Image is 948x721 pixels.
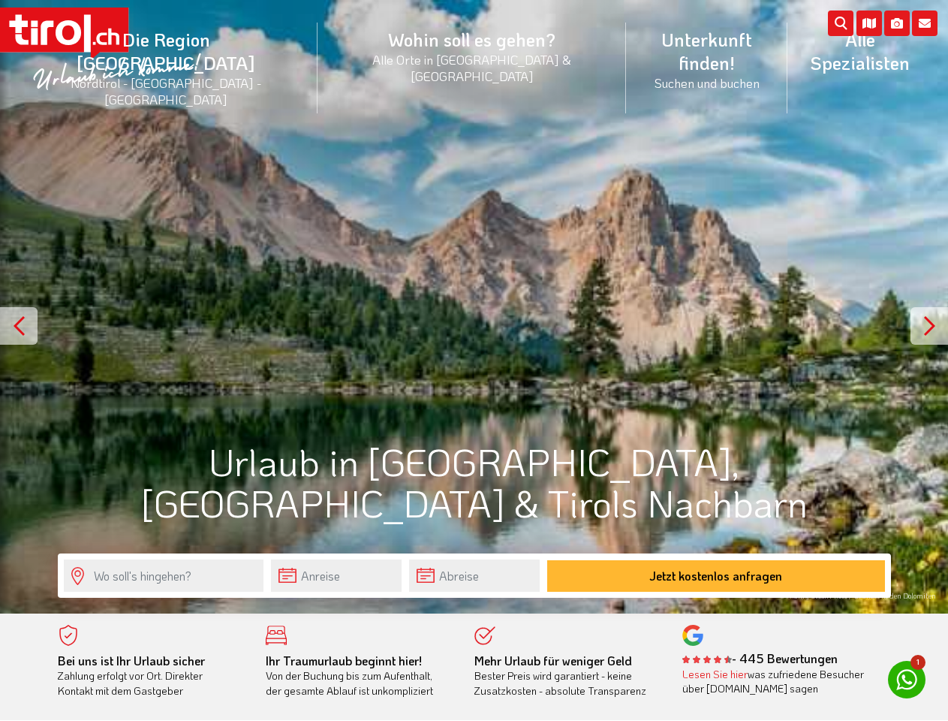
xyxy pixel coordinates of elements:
small: Nordtirol - [GEOGRAPHIC_DATA] - [GEOGRAPHIC_DATA] [33,74,299,107]
button: Jetzt kostenlos anfragen [547,560,885,592]
div: Zahlung erfolgt vor Ort. Direkter Kontakt mit dem Gastgeber [58,653,244,698]
a: Unterkunft finden!Suchen und buchen [626,11,787,107]
i: Fotogalerie [884,11,910,36]
div: Bester Preis wird garantiert - keine Zusatzkosten - absolute Transparenz [474,653,661,698]
input: Wo soll's hingehen? [64,560,263,592]
a: Lesen Sie hier [682,667,748,681]
a: Die Region [GEOGRAPHIC_DATA]Nordtirol - [GEOGRAPHIC_DATA] - [GEOGRAPHIC_DATA] [15,11,318,125]
input: Anreise [271,560,402,592]
i: Kontakt [912,11,937,36]
b: Bei uns ist Ihr Urlaub sicher [58,653,205,668]
i: Karte öffnen [856,11,882,36]
a: Wohin soll es gehen?Alle Orte in [GEOGRAPHIC_DATA] & [GEOGRAPHIC_DATA] [318,11,627,101]
div: Von der Buchung bis zum Aufenthalt, der gesamte Ablauf ist unkompliziert [266,653,452,698]
span: 1 [910,655,925,670]
a: Alle Spezialisten [787,11,933,91]
small: Suchen und buchen [644,74,769,91]
b: Ihr Traumurlaub beginnt hier! [266,653,422,668]
b: Mehr Urlaub für weniger Geld [474,653,632,668]
small: Alle Orte in [GEOGRAPHIC_DATA] & [GEOGRAPHIC_DATA] [336,51,609,84]
a: 1 [888,661,925,698]
input: Abreise [409,560,540,592]
b: - 445 Bewertungen [682,650,838,666]
div: was zufriedene Besucher über [DOMAIN_NAME] sagen [682,667,868,696]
